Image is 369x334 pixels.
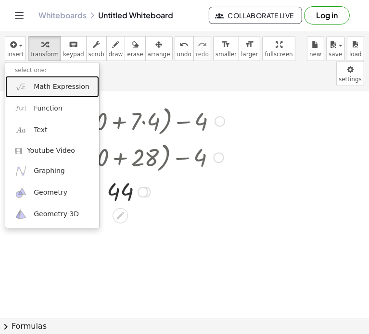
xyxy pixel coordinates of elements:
[241,51,258,58] span: larger
[34,82,89,92] span: Math Expression
[15,81,27,93] img: sqrt_x.png
[239,36,260,61] button: format_sizelarger
[34,166,65,176] span: Graphing
[349,51,362,58] span: load
[245,39,254,50] i: format_size
[262,36,295,61] button: fullscreen
[86,36,107,61] button: scrub
[213,36,239,61] button: format_sizesmaller
[329,51,342,58] span: save
[309,51,321,58] span: new
[12,8,27,23] button: Toggle navigation
[127,51,143,58] span: erase
[109,51,123,58] span: draw
[209,7,302,24] button: Collaborate Live
[179,39,189,50] i: undo
[15,209,27,221] img: ggb-3d.svg
[336,61,364,86] button: settings
[34,125,47,135] span: Text
[265,51,293,58] span: fullscreen
[38,11,87,20] a: Whiteboards
[5,141,99,161] a: Youtube Video
[15,102,27,114] img: f_x.png
[193,36,211,61] button: redoredo
[15,165,27,177] img: ggb-graphing.svg
[89,51,104,58] span: scrub
[61,36,87,61] button: keyboardkeypad
[5,65,99,76] li: select one:
[34,210,79,219] span: Geometry 3D
[7,51,24,58] span: insert
[125,36,145,61] button: erase
[5,76,99,98] a: Math Expression
[326,36,345,61] button: save
[307,36,324,61] button: new
[217,11,294,20] span: Collaborate Live
[5,204,99,225] a: Geometry 3D
[304,6,350,25] button: Log in
[15,187,27,199] img: ggb-geometry.svg
[63,51,84,58] span: keypad
[106,36,126,61] button: draw
[221,39,230,50] i: format_size
[148,51,170,58] span: arrange
[113,208,128,223] div: Edit math
[339,76,362,83] span: settings
[69,39,78,50] i: keyboard
[27,146,75,156] span: Youtube Video
[28,36,61,61] button: transform
[15,124,27,136] img: Aa.png
[5,36,26,61] button: insert
[175,36,194,61] button: undoundo
[347,36,364,61] button: load
[145,36,173,61] button: arrange
[216,51,237,58] span: smaller
[5,119,99,141] a: Text
[5,160,99,182] a: Graphing
[30,51,59,58] span: transform
[34,188,67,198] span: Geometry
[198,39,207,50] i: redo
[177,51,191,58] span: undo
[34,104,63,113] span: Function
[5,182,99,204] a: Geometry
[196,51,209,58] span: redo
[5,98,99,119] a: Function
